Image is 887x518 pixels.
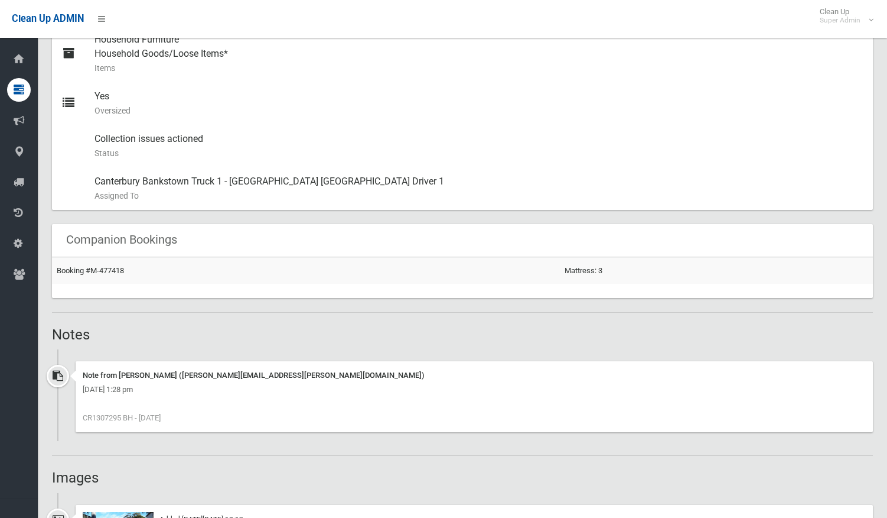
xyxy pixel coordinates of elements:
[57,266,124,275] a: Booking #M-477418
[83,383,866,397] div: [DATE] 1:28 pm
[94,146,863,160] small: Status
[94,167,863,210] div: Canterbury Bankstown Truck 1 - [GEOGRAPHIC_DATA] [GEOGRAPHIC_DATA] Driver 1
[94,61,863,75] small: Items
[814,7,872,25] span: Clean Up
[94,189,863,203] small: Assigned To
[94,25,863,82] div: Household Furniture Household Goods/Loose Items*
[820,16,860,25] small: Super Admin
[83,413,161,422] span: CR1307295 BH - [DATE]
[52,228,191,251] header: Companion Bookings
[94,82,863,125] div: Yes
[52,470,873,485] h2: Images
[94,125,863,167] div: Collection issues actioned
[560,257,873,284] td: Mattress: 3
[83,368,866,383] div: Note from [PERSON_NAME] ([PERSON_NAME][EMAIL_ADDRESS][PERSON_NAME][DOMAIN_NAME])
[52,327,873,342] h2: Notes
[12,13,84,24] span: Clean Up ADMIN
[94,103,863,118] small: Oversized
